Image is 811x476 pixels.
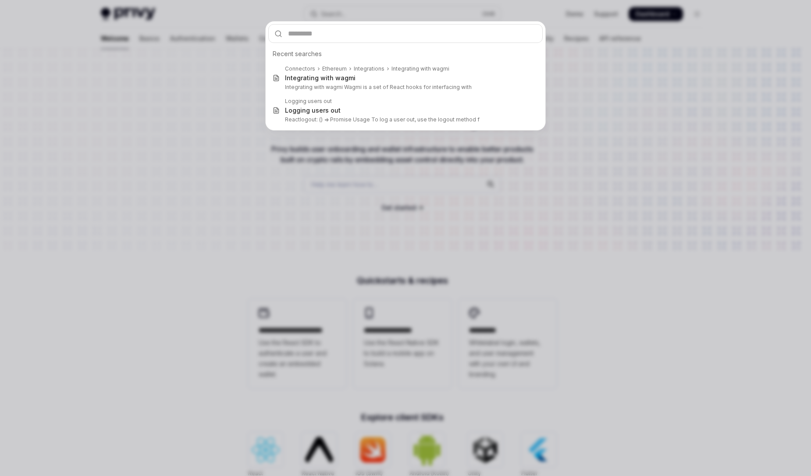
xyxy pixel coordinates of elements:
div: Ethereum [322,65,347,72]
div: Connectors [285,65,315,72]
div: Logging users out [285,107,341,114]
div: Integrations [354,65,384,72]
span: Recent searches [273,50,322,58]
p: React : () => Promise Usage To log a user out, use the logout method f [285,116,524,123]
p: Integrating with wagmi Wagmi is a set of React hooks for interfacing with [285,84,524,91]
b: Integrating with wagmi [285,74,356,82]
b: logout [300,116,317,123]
div: Logging users out [285,98,332,105]
div: Integrating with wagmi [391,65,449,72]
